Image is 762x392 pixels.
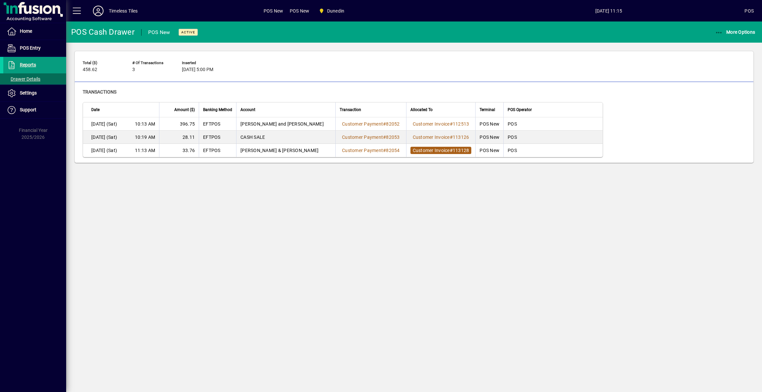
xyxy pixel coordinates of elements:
[71,27,135,37] div: POS Cash Drawer
[159,117,199,131] td: 396.75
[342,121,383,127] span: Customer Payment
[3,40,66,57] a: POS Entry
[148,27,170,38] div: POS New
[503,131,603,144] td: POS
[91,106,100,113] span: Date
[386,135,400,140] span: 82053
[20,90,37,96] span: Settings
[503,144,603,157] td: POS
[199,144,236,157] td: EFTPOS
[410,134,472,141] a: Customer Invoice#113126
[83,67,97,72] span: 458.62
[453,135,469,140] span: 113126
[182,61,222,65] span: Inserted
[236,144,335,157] td: [PERSON_NAME] & [PERSON_NAME]
[413,135,450,140] span: Customer Invoice
[410,120,472,128] a: Customer Invoice#112513
[386,148,400,153] span: 82054
[383,148,386,153] span: #
[159,131,199,144] td: 28.11
[236,117,335,131] td: [PERSON_NAME] and [PERSON_NAME]
[236,131,335,144] td: CASH SALE
[473,6,745,16] span: [DATE] 11:15
[199,131,236,144] td: EFTPOS
[20,62,36,67] span: Reports
[413,121,450,127] span: Customer Invoice
[135,147,155,154] span: 11:13 AM
[340,147,402,154] a: Customer Payment#82054
[91,147,117,154] span: [DATE] (Sat)
[3,73,66,85] a: Drawer Details
[199,117,236,131] td: EFTPOS
[91,121,117,127] span: [DATE] (Sat)
[413,148,450,153] span: Customer Invoice
[20,28,32,34] span: Home
[340,134,402,141] a: Customer Payment#82053
[83,61,122,65] span: Total ($)
[450,148,453,153] span: #
[132,67,135,72] span: 3
[503,117,603,131] td: POS
[91,134,117,140] span: [DATE] (Sat)
[88,5,109,17] button: Profile
[383,121,386,127] span: #
[342,135,383,140] span: Customer Payment
[508,106,532,113] span: POS Operator
[410,106,433,113] span: Allocated To
[159,144,199,157] td: 33.76
[135,134,155,140] span: 10:19 AM
[453,121,469,127] span: 112513
[342,148,383,153] span: Customer Payment
[264,6,283,16] span: POS New
[475,144,503,157] td: POS New
[327,6,344,16] span: Dunedin
[109,6,138,16] div: Timeless Tiles
[3,102,66,118] a: Support
[715,29,755,35] span: More Options
[20,45,41,51] span: POS Entry
[316,5,347,17] span: Dunedin
[174,106,195,113] span: Amount ($)
[290,6,309,16] span: POS New
[450,135,453,140] span: #
[203,106,232,113] span: Banking Method
[340,120,402,128] a: Customer Payment#82052
[240,106,255,113] span: Account
[475,131,503,144] td: POS New
[475,117,503,131] td: POS New
[410,147,472,154] a: Customer Invoice#113128
[744,6,754,16] div: POS
[340,106,361,113] span: Transaction
[453,148,469,153] span: 113128
[383,135,386,140] span: #
[450,121,453,127] span: #
[182,67,213,72] span: [DATE] 5:00 PM
[480,106,495,113] span: Terminal
[20,107,36,112] span: Support
[7,76,40,82] span: Drawer Details
[713,26,757,38] button: More Options
[83,89,116,95] span: Transactions
[3,85,66,101] a: Settings
[386,121,400,127] span: 82052
[135,121,155,127] span: 10:13 AM
[181,30,195,34] span: Active
[132,61,172,65] span: # of Transactions
[3,23,66,40] a: Home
